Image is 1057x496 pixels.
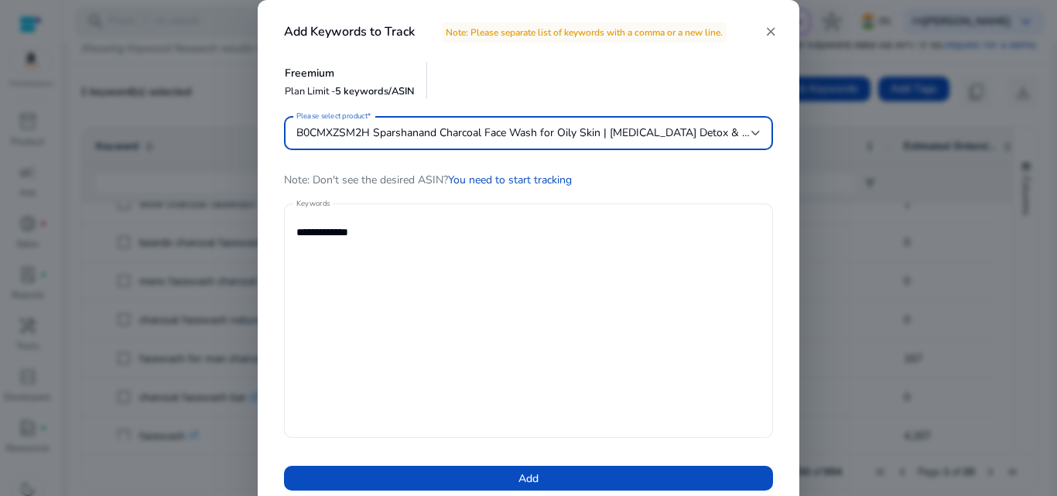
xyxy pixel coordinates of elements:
[296,111,368,121] mat-label: Please select product
[764,25,778,39] mat-icon: close
[285,84,415,99] p: Plan Limit -
[448,173,572,187] a: You need to start tracking
[284,466,773,491] button: Add
[518,470,539,487] span: Add
[285,67,415,80] h5: Freemium
[296,125,821,140] span: B0CMXZSM2H Sparshanand Charcoal Face Wash for Oily Skin | [MEDICAL_DATA] Detox & Daily Exfoliatin...
[284,25,727,39] h4: Add Keywords to Track
[284,172,773,188] p: Note: Don't see the desired ASIN?
[442,22,727,43] span: Note: Please separate list of keywords with a comma or a new line.
[335,84,415,98] span: 5 keywords/ASIN
[296,198,330,209] mat-label: Keywords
